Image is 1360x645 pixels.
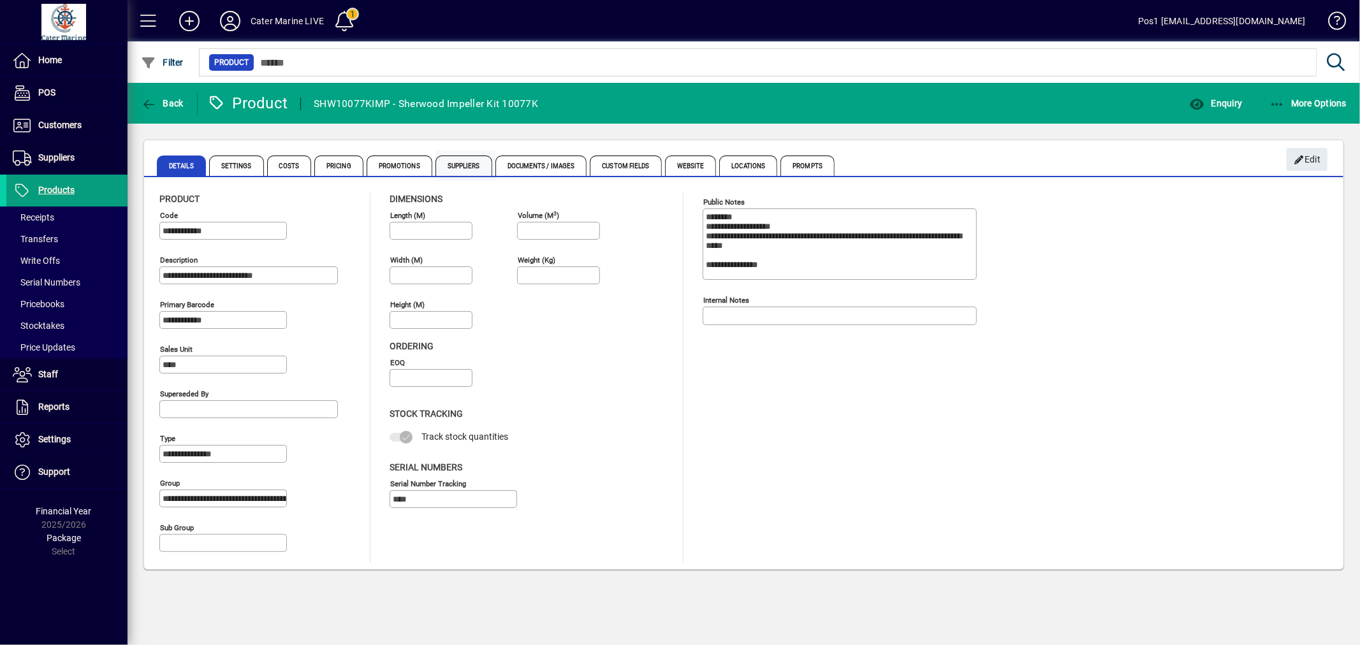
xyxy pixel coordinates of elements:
span: Stock Tracking [390,409,463,419]
span: Settings [38,434,71,444]
button: More Options [1266,92,1350,115]
a: Customers [6,110,128,141]
span: Dimensions [390,194,442,204]
span: Details [157,156,206,176]
a: Suppliers [6,142,128,174]
span: Product [214,56,249,69]
span: POS [38,87,55,98]
span: Customers [38,120,82,130]
span: Receipts [13,212,54,222]
mat-label: Height (m) [390,300,425,309]
span: Locations [719,156,777,176]
mat-label: Primary barcode [160,300,214,309]
span: Documents / Images [495,156,587,176]
span: Enquiry [1189,98,1242,108]
span: Filter [141,57,184,68]
mat-label: Type [160,434,175,443]
a: Transfers [6,228,128,250]
span: Prompts [780,156,835,176]
mat-label: Width (m) [390,256,423,265]
span: Suppliers [435,156,492,176]
span: Custom Fields [590,156,661,176]
a: Receipts [6,207,128,228]
button: Add [169,10,210,33]
mat-label: Weight (Kg) [518,256,555,265]
mat-label: Description [160,256,198,265]
button: Profile [210,10,251,33]
span: More Options [1269,98,1347,108]
a: Settings [6,424,128,456]
span: Stocktakes [13,321,64,331]
a: Home [6,45,128,76]
span: Promotions [367,156,432,176]
span: Staff [38,369,58,379]
span: Home [38,55,62,65]
div: Cater Marine LIVE [251,11,324,31]
a: Support [6,456,128,488]
a: Staff [6,359,128,391]
span: Package [47,533,81,543]
span: Ordering [390,341,434,351]
span: Price Updates [13,342,75,352]
button: Enquiry [1186,92,1245,115]
mat-label: Code [160,211,178,220]
button: Edit [1287,148,1327,171]
mat-label: Group [160,479,180,488]
span: Transfers [13,234,58,244]
span: Financial Year [36,506,92,516]
span: Reports [38,402,69,412]
a: Stocktakes [6,315,128,337]
mat-label: Public Notes [703,198,745,207]
mat-label: Volume (m ) [518,211,559,220]
mat-label: EOQ [390,358,405,367]
span: Products [38,185,75,195]
span: Track stock quantities [421,431,508,442]
span: Support [38,467,70,477]
span: Suppliers [38,152,75,163]
mat-label: Sales unit [160,345,193,354]
a: Reports [6,391,128,423]
a: Knowledge Base [1319,3,1344,44]
a: POS [6,77,128,109]
span: Pricing [314,156,363,176]
div: Product [207,93,288,113]
span: Write Offs [13,256,60,266]
sup: 3 [553,210,557,216]
span: Pricebooks [13,299,64,309]
div: Pos1 [EMAIL_ADDRESS][DOMAIN_NAME] [1138,11,1306,31]
div: SHW10077KIMP - Sherwood Impeller Kit 10077K [314,94,538,114]
mat-label: Serial Number tracking [390,479,466,488]
span: Back [141,98,184,108]
a: Serial Numbers [6,272,128,293]
span: Serial Numbers [390,462,462,472]
span: Website [665,156,717,176]
span: Edit [1294,149,1321,170]
a: Pricebooks [6,293,128,315]
span: Product [159,194,200,204]
span: Settings [209,156,264,176]
a: Price Updates [6,337,128,358]
button: Back [138,92,187,115]
span: Serial Numbers [13,277,80,287]
button: Filter [138,51,187,74]
a: Write Offs [6,250,128,272]
mat-label: Internal Notes [703,296,749,305]
span: Costs [267,156,312,176]
app-page-header-button: Back [128,92,198,115]
mat-label: Sub group [160,523,194,532]
mat-label: Length (m) [390,211,425,220]
mat-label: Superseded by [160,389,208,398]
